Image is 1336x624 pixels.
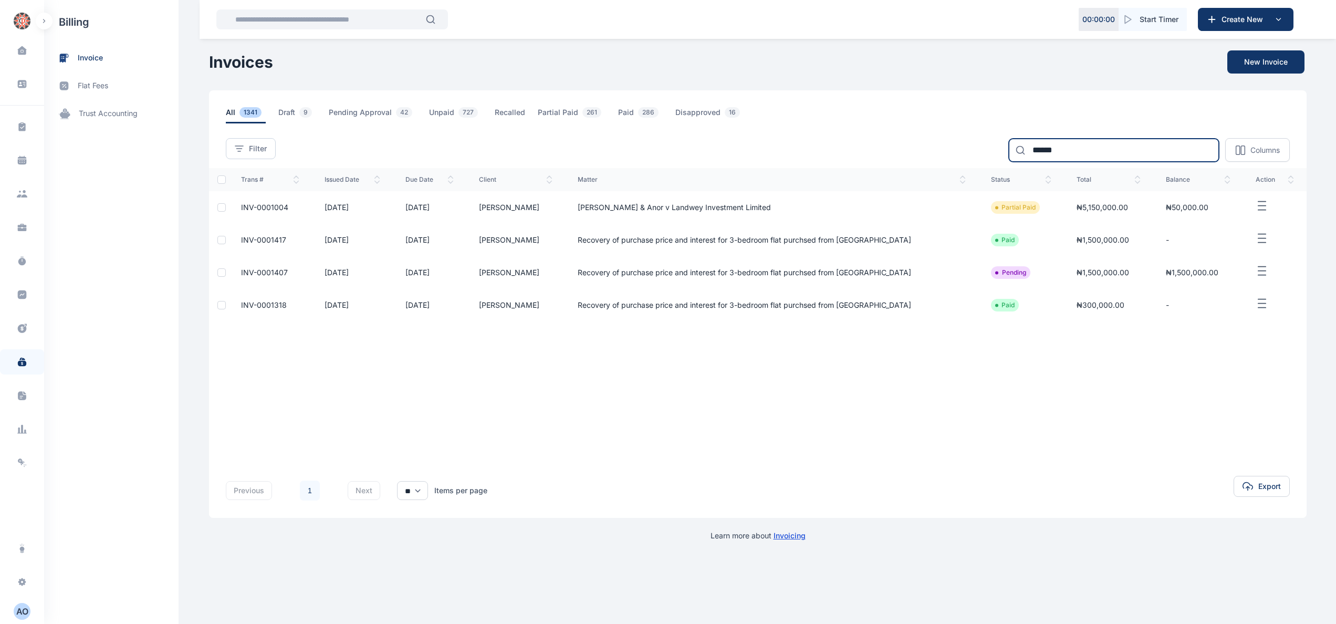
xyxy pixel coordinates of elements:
button: AO [14,603,30,620]
td: [DATE] [393,256,466,289]
td: Recovery of purchase price and interest for 3-bedroom flat purchsed from [GEOGRAPHIC_DATA] [565,256,978,289]
span: action [1256,175,1294,184]
td: [DATE] [312,256,393,289]
a: Recalled [495,107,538,123]
span: Filter [249,143,267,154]
span: invoice [78,53,103,64]
span: Start Timer [1140,14,1178,25]
li: Partial Paid [995,203,1036,212]
td: [PERSON_NAME] [466,191,565,224]
td: Recovery of purchase price and interest for 3-bedroom flat purchsed from [GEOGRAPHIC_DATA] [565,224,978,256]
a: invoice [44,44,179,72]
a: Pending Approval42 [329,107,429,123]
a: INV-0001407 [241,268,288,277]
a: trust accounting [44,100,179,128]
span: Export [1258,481,1281,492]
span: Matter [578,175,966,184]
span: Recalled [495,107,525,123]
li: 下一页 [325,483,339,498]
td: [DATE] [312,224,393,256]
span: issued date [325,175,380,184]
span: Partial Paid [538,107,606,123]
span: 727 [458,107,478,118]
li: Paid [995,301,1015,309]
h1: Invoices [209,53,273,71]
span: Draft [278,107,316,123]
span: Paid [618,107,663,123]
span: 261 [582,107,601,118]
td: [DATE] [393,289,466,321]
span: Pending Approval [329,107,416,123]
span: Create New [1217,14,1272,25]
a: 1 [300,481,320,501]
span: ₦1,500,000.00 [1077,268,1129,277]
button: Filter [226,138,276,159]
button: Columns [1225,138,1290,162]
button: New Invoice [1227,50,1304,74]
span: All [226,107,266,123]
td: [PERSON_NAME] & Anor v Landwey Investment Limited [565,191,978,224]
span: total [1077,175,1141,184]
button: Start Timer [1119,8,1187,31]
td: [DATE] [312,191,393,224]
a: Partial Paid261 [538,107,618,123]
li: Paid [995,236,1015,244]
span: Disapproved [675,107,744,123]
td: [PERSON_NAME] [466,224,565,256]
span: 286 [638,107,659,118]
a: Paid286 [618,107,675,123]
td: [PERSON_NAME] [466,289,565,321]
button: Export [1234,476,1290,497]
span: ₦1,500,000.00 [1077,235,1129,244]
span: 42 [396,107,412,118]
span: ₦50,000.00 [1166,203,1208,212]
a: INV-0001417 [241,235,286,244]
td: [PERSON_NAME] [466,256,565,289]
span: status [991,175,1051,184]
span: trust accounting [79,108,138,119]
span: 16 [725,107,740,118]
li: 上一页 [280,483,295,498]
a: Draft9 [278,107,329,123]
span: ₦1,500,000.00 [1166,268,1218,277]
a: Invoicing [774,531,806,540]
button: AO [6,603,38,620]
td: [DATE] [393,224,466,256]
p: Columns [1250,145,1280,155]
button: Create New [1198,8,1293,31]
span: Trans # [241,175,299,184]
span: - [1166,235,1169,244]
td: [DATE] [393,191,466,224]
a: flat fees [44,72,179,100]
div: A O [14,605,30,618]
span: ₦5,150,000.00 [1077,203,1128,212]
span: 1341 [239,107,262,118]
a: Unpaid727 [429,107,495,123]
span: client [479,175,552,184]
span: Unpaid [429,107,482,123]
a: INV-0001004 [241,203,288,212]
a: Disapproved16 [675,107,757,123]
span: ₦300,000.00 [1077,300,1124,309]
span: balance [1166,175,1230,184]
td: Recovery of purchase price and interest for 3-bedroom flat purchsed from [GEOGRAPHIC_DATA] [565,289,978,321]
span: flat fees [78,80,108,91]
span: Due Date [405,175,453,184]
button: previous [226,481,272,500]
a: All1341 [226,107,278,123]
div: Items per page [434,485,487,496]
li: 1 [299,480,320,501]
button: next [348,481,380,500]
a: INV-0001318 [241,300,287,309]
span: - [1166,300,1169,309]
span: 9 [299,107,312,118]
p: Learn more about [711,531,806,541]
p: 00 : 00 : 00 [1082,14,1115,25]
li: Pending [995,268,1026,277]
td: [DATE] [312,289,393,321]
